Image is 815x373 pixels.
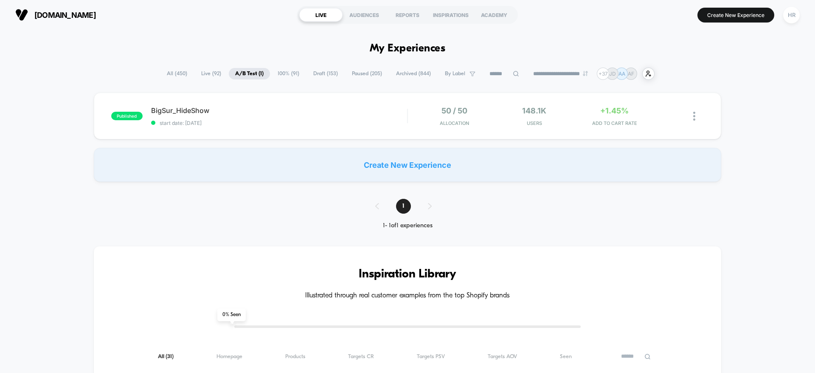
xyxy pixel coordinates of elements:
button: [DOMAIN_NAME] [13,8,98,22]
span: Allocation [440,120,469,126]
span: A/B Test ( 1 ) [229,68,270,79]
div: HR [783,7,800,23]
span: Users [497,120,573,126]
button: Create New Experience [697,8,774,23]
span: Archived ( 844 ) [390,68,437,79]
span: Draft ( 153 ) [307,68,344,79]
div: 1 - 1 of 1 experiences [367,222,449,229]
span: BigSur_HideShow [151,106,407,115]
div: ACADEMY [472,8,516,22]
span: start date: [DATE] [151,120,407,126]
span: Live ( 92 ) [195,68,228,79]
button: HR [781,6,802,24]
img: Visually logo [15,8,28,21]
div: REPORTS [386,8,429,22]
img: end [583,71,588,76]
span: ( 31 ) [166,354,174,359]
span: Targets AOV [488,353,517,360]
span: ADD TO CART RATE [576,120,652,126]
p: AF [628,71,634,77]
img: close [693,112,695,121]
span: Paused ( 205 ) [346,68,388,79]
div: AUDIENCES [343,8,386,22]
span: 100% ( 91 ) [271,68,306,79]
span: 50 / 50 [441,106,467,115]
span: Homepage [216,353,242,360]
span: 0 % Seen [217,308,246,321]
span: 1 [396,199,411,214]
div: + 37 [597,68,609,80]
p: JD [609,71,616,77]
div: Create New Experience [94,148,721,182]
div: INSPIRATIONS [429,8,472,22]
span: +1.45% [600,106,629,115]
span: 148.1k [522,106,546,115]
span: Targets PSV [417,353,445,360]
span: All [158,353,174,360]
h4: Illustrated through real customer examples from the top Shopify brands [119,292,696,300]
span: All ( 450 ) [160,68,194,79]
span: Seen [560,353,572,360]
span: published [111,112,143,120]
span: By Label [445,71,465,77]
span: Targets CR [348,353,374,360]
h1: My Experiences [370,42,446,55]
h3: Inspiration Library [119,268,696,281]
span: Products [285,353,305,360]
p: AA [618,71,625,77]
span: [DOMAIN_NAME] [34,11,96,20]
div: LIVE [299,8,343,22]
